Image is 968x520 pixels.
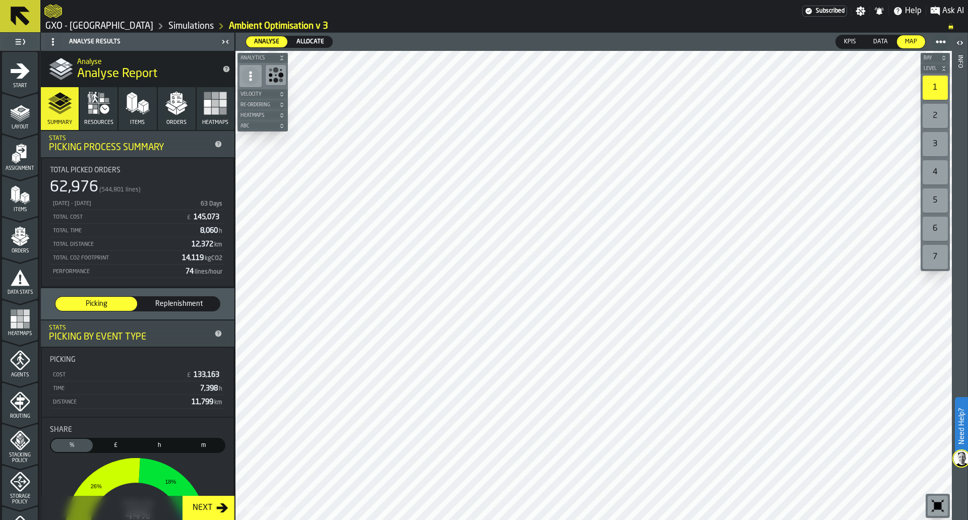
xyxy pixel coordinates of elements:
[50,166,225,174] div: Title
[942,5,964,17] span: Ask AI
[45,21,153,32] a: link-to-/wh/i/ae0cd702-8cb1-4091-b3be-0aee77957c79
[237,498,294,518] a: logo-header
[2,424,38,464] li: menu Stacking Policy
[47,119,72,126] span: Summary
[238,92,277,97] span: Velocity
[44,20,964,32] nav: Breadcrumb
[889,5,926,17] label: button-toggle-Help
[53,441,91,450] span: %
[923,217,948,241] div: 6
[897,35,925,48] div: thumb
[94,438,138,453] label: button-switch-multi-Cost
[2,331,38,337] span: Heatmaps
[816,8,844,15] span: Subscribed
[802,6,847,17] div: Menu Subscription
[187,214,191,221] span: £
[2,124,38,130] span: Layout
[51,439,93,452] div: thumb
[50,395,225,409] div: StatList-item-Distance
[50,166,120,174] span: Total Picked Orders
[238,55,277,61] span: Analytics
[921,63,950,74] button: button-
[923,245,948,269] div: 7
[246,36,288,48] label: button-switch-multi-Analyse
[237,89,288,99] button: button-
[52,372,182,378] div: Cost
[52,201,196,207] div: [DATE] - [DATE]
[182,254,223,262] span: 14,119
[852,6,870,16] label: button-toggle-Settings
[139,439,180,452] div: thumb
[42,348,233,417] div: stat-Picking
[901,37,921,46] span: Map
[923,188,948,213] div: 5
[288,36,332,47] div: thumb
[50,426,225,434] div: Title
[237,110,288,120] button: button-
[183,496,234,520] button: button-Next
[2,494,38,505] span: Storage Policy
[52,214,182,221] div: Total Cost
[43,34,218,50] div: Analyse Results
[921,102,950,130] div: button-toolbar-undefined
[205,255,222,262] span: kgCO2
[55,297,137,311] div: thumb
[200,385,223,392] span: 7,398
[200,227,223,234] span: 8,060
[50,265,225,278] div: StatList-item-Performance
[923,104,948,128] div: 2
[2,452,38,464] span: Stacking Policy
[99,186,141,193] span: (544,801 lines)
[50,237,225,251] div: StatList-item-Total Distance
[835,35,865,49] label: button-switch-multi-KPIs
[865,35,896,49] label: button-switch-multi-Data
[264,63,288,89] div: button-toolbar-undefined
[52,385,196,392] div: Time
[168,21,214,32] a: link-to-/wh/i/ae0cd702-8cb1-4091-b3be-0aee77957c79
[50,438,94,453] label: button-switch-multi-Share
[865,35,896,48] div: thumb
[189,502,216,514] div: Next
[52,241,188,248] div: Total Distance
[869,37,892,46] span: Data
[2,290,38,295] span: Data Stats
[237,100,288,110] button: button-
[141,441,178,450] span: h
[2,465,38,505] li: menu Storage Policy
[292,37,328,46] span: Allocate
[219,228,222,234] span: h
[840,37,860,46] span: KPIs
[922,55,939,61] span: Bay
[229,21,328,32] a: link-to-/wh/i/ae0cd702-8cb1-4091-b3be-0aee77957c79/simulations/30e8f166-87fc-473a-ba99-60d1ff3cc15b
[2,258,38,299] li: menu Data Stats
[181,438,225,453] label: button-switch-multi-Distance
[921,158,950,186] div: button-toolbar-undefined
[2,341,38,381] li: menu Agents
[896,35,926,49] label: button-switch-multi-Map
[50,197,225,210] div: StatList-item-6/2/2025 - 8/13/2025
[2,217,38,257] li: menu Orders
[50,251,225,265] div: StatList-item-Total CO2 Footprint
[55,296,138,311] label: button-switch-multi-Picking
[2,83,38,89] span: Start
[77,66,157,82] span: Analyse Report
[214,242,222,248] span: km
[194,214,221,221] span: 145,073
[923,76,948,100] div: 1
[59,299,133,309] span: Picking
[42,158,233,286] div: stat-Total Picked Orders
[183,439,224,452] div: thumb
[923,160,948,184] div: 4
[956,53,963,517] div: Info
[138,297,220,311] div: thumb
[921,243,950,271] div: button-toolbar-undefined
[2,93,38,134] li: menu Layout
[2,300,38,340] li: menu Heatmaps
[214,400,222,406] span: km
[926,5,968,17] label: button-toggle-Ask AI
[186,268,223,275] span: 74
[237,121,288,131] button: button-
[2,372,38,378] span: Agents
